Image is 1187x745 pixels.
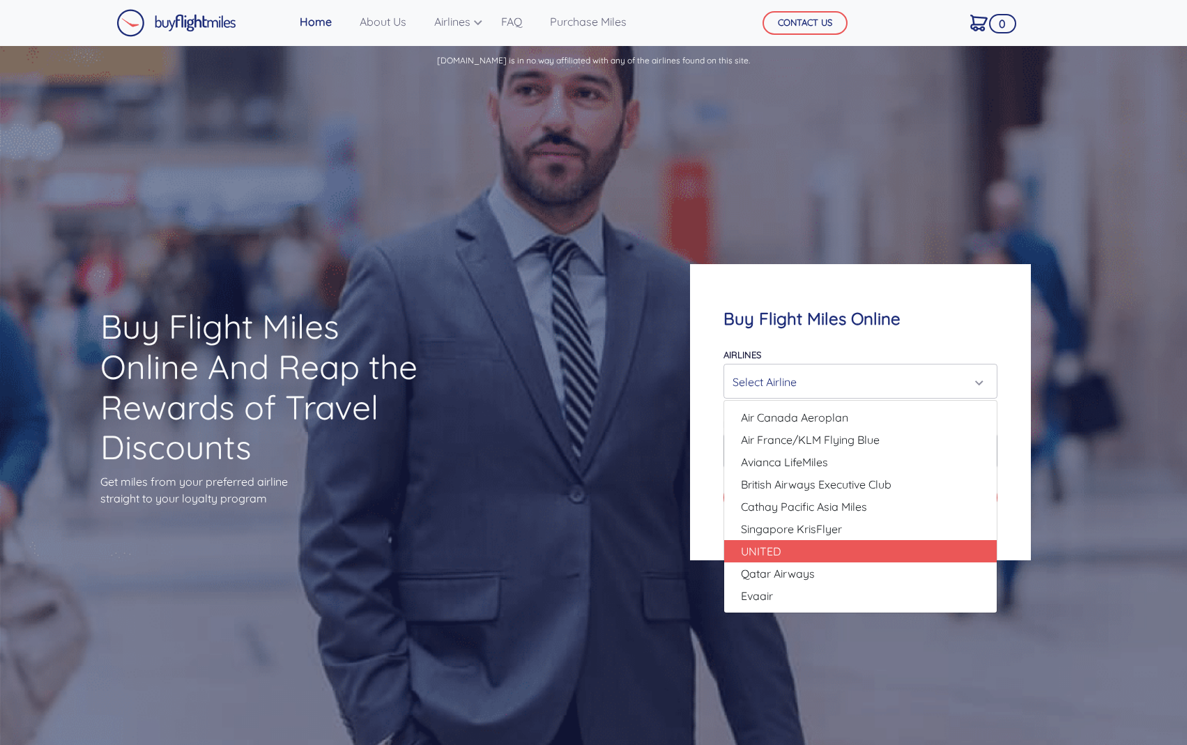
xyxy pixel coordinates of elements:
span: Cathay Pacific Asia Miles [741,498,867,515]
a: Home [294,8,337,36]
span: 0 [989,14,1016,33]
a: 0 [965,8,993,37]
span: Singapore KrisFlyer [741,521,842,537]
span: Qatar Airways [741,565,815,582]
h4: Buy Flight Miles Online [723,309,997,329]
h1: Buy Flight Miles Online And Reap the Rewards of Travel Discounts [100,307,434,467]
span: Evaair [741,587,773,604]
img: Buy Flight Miles Logo [116,9,236,37]
button: CONTACT US [763,11,848,35]
a: FAQ [496,8,528,36]
a: Buy Flight Miles Logo [116,6,236,40]
span: British Airways Executive Club [741,476,891,493]
button: Select Airline [723,364,997,399]
a: Airlines [429,8,479,36]
span: UNITED [741,543,781,560]
a: Purchase Miles [544,8,632,36]
div: Select Airline [733,369,980,395]
span: Avianca LifeMiles [741,454,828,470]
span: Air Canada Aeroplan [741,409,848,426]
img: Cart [970,15,988,31]
label: Airlines [723,349,761,360]
p: Get miles from your preferred airline straight to your loyalty program [100,473,434,507]
span: Air France/KLM Flying Blue [741,431,880,448]
a: About Us [354,8,412,36]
